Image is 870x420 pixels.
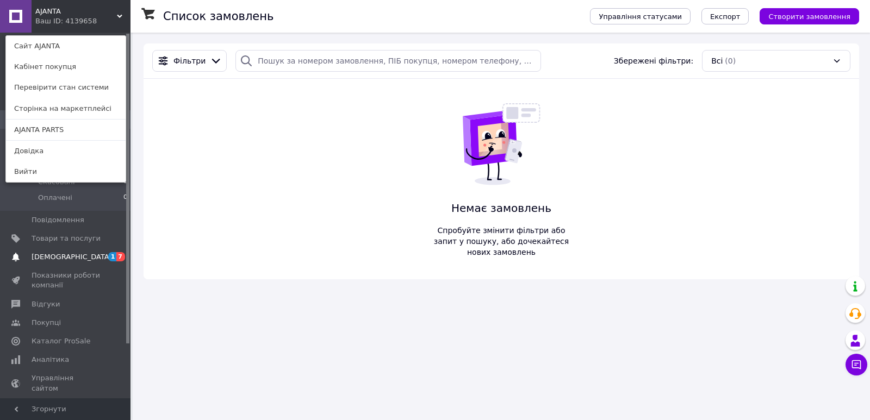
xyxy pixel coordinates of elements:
[760,8,859,24] button: Створити замовлення
[614,55,693,66] span: Збережені фільтри:
[123,193,127,203] span: 0
[32,215,84,225] span: Повідомлення
[846,354,867,375] button: Чат з покупцем
[590,8,691,24] button: Управління статусами
[32,336,90,346] span: Каталог ProSale
[32,299,60,309] span: Відгуки
[599,12,682,21] span: Управління статусами
[32,271,101,290] span: Показники роботи компанії
[6,77,126,98] a: Перевірити стан системи
[38,193,72,203] span: Оплачені
[32,234,101,243] span: Товари та послуги
[35,7,117,16] span: AJANTA
[430,200,573,216] span: Немає замовлень
[173,55,206,66] span: Фільтри
[32,318,61,328] span: Покупці
[6,57,126,77] a: Кабінет покупця
[6,98,126,119] a: Сторінка на маркетплейсі
[701,8,749,24] button: Експорт
[725,57,736,65] span: (0)
[6,141,126,161] a: Довідка
[768,12,850,21] span: Створити замовлення
[711,55,723,66] span: Всі
[235,50,541,72] input: Пошук за номером замовлення, ПІБ покупця, номером телефону, Email, номером накладної
[32,355,69,365] span: Аналітика
[108,252,117,261] span: 1
[6,36,126,57] a: Сайт AJANTA
[35,16,81,26] div: Ваш ID: 4139658
[710,12,741,21] span: Експорт
[32,252,112,262] span: [DEMOGRAPHIC_DATA]
[749,11,859,20] a: Створити замовлення
[116,252,125,261] span: 7
[430,225,573,258] span: Спробуйте змінити фільтри або запит у пошуку, або дочекайтеся нових замовлень
[6,120,126,140] a: AJANTA PARTS
[163,10,274,23] h1: Список замовлень
[32,373,101,393] span: Управління сайтом
[6,161,126,182] a: Вийти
